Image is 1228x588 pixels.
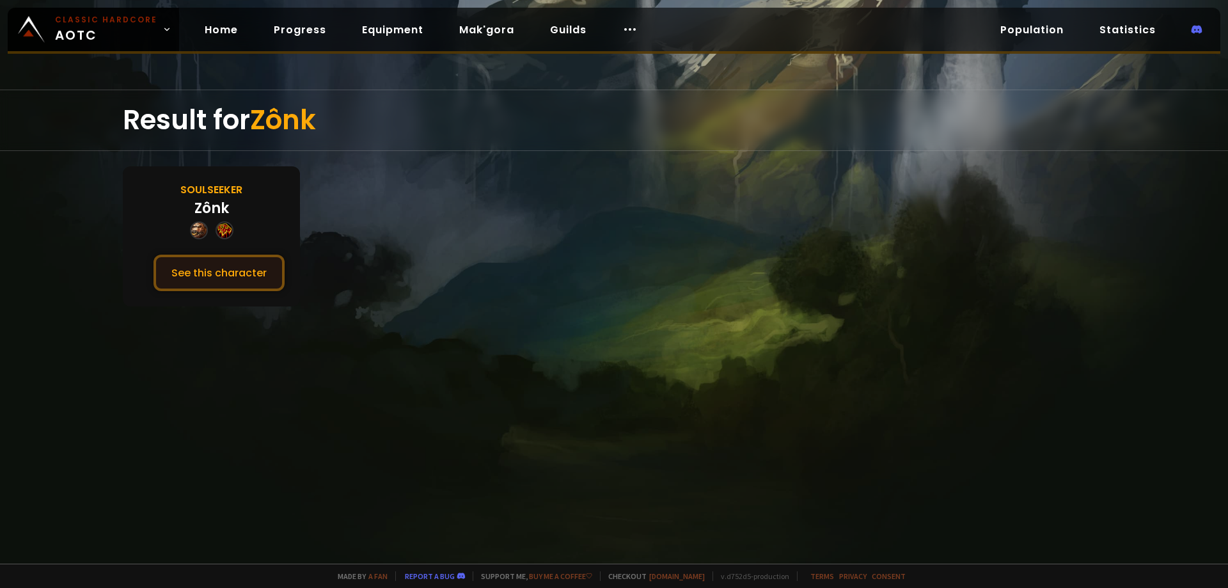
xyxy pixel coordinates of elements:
span: v. d752d5 - production [712,571,789,581]
a: Statistics [1089,17,1166,43]
a: Home [194,17,248,43]
span: Checkout [600,571,705,581]
button: See this character [153,255,285,291]
a: [DOMAIN_NAME] [649,571,705,581]
a: Mak'gora [449,17,524,43]
div: Zônk [194,198,229,219]
a: Report a bug [405,571,455,581]
small: Classic Hardcore [55,14,157,26]
a: Classic HardcoreAOTC [8,8,179,51]
span: AOTC [55,14,157,45]
span: Support me, [473,571,592,581]
a: Guilds [540,17,597,43]
a: Buy me a coffee [529,571,592,581]
span: Zônk [250,101,316,139]
span: Made by [330,571,388,581]
a: Terms [810,571,834,581]
a: Population [990,17,1074,43]
a: a fan [368,571,388,581]
div: Soulseeker [180,182,242,198]
a: Privacy [839,571,867,581]
a: Equipment [352,17,434,43]
a: Progress [264,17,336,43]
a: Consent [872,571,906,581]
div: Result for [123,90,1105,150]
